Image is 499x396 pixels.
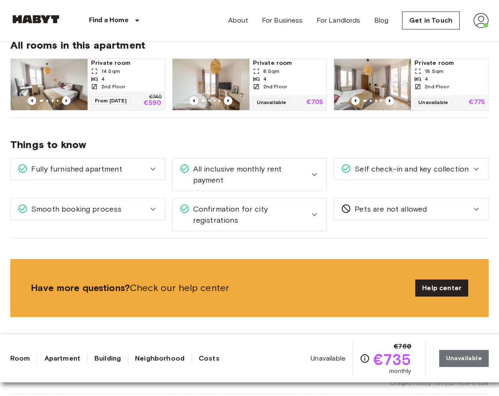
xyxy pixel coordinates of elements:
a: Neighborhood [135,353,185,364]
span: €760 [394,341,411,352]
img: avatar [473,13,489,28]
button: Previous image [28,96,36,105]
span: 8 Sqm [263,67,280,75]
div: Self check-in and key collection [334,158,488,180]
b: Have more questions? [31,282,130,294]
div: All inclusive monthly rent payment [173,158,327,191]
span: 2nd Floor [425,83,449,90]
div: Confirmation for city registrations [173,198,327,231]
span: All rooms in this apartment [10,39,489,52]
span: 4 [425,75,428,83]
img: Marketing picture of unit DE-01-007-003-01HF [334,59,411,110]
span: All inclusive monthly rent payment [190,163,310,186]
button: Previous image [190,96,198,105]
span: 4 [263,75,267,83]
span: Charged monthly from your move-in date [390,379,489,387]
p: €775 [469,99,485,106]
span: Private room [91,59,161,67]
span: 2nd Floor [263,83,287,90]
span: 18 Sqm [425,67,443,75]
a: For Business [262,15,303,26]
p: €740 [149,95,161,100]
span: €735 [373,352,411,367]
p: Find a Home [89,15,129,26]
svg: Check cost overview for full price breakdown. Please note that discounts apply to new joiners onl... [360,353,370,364]
a: Costs [199,353,220,364]
span: Private room [414,59,485,67]
span: Pets are not allowed [351,204,427,215]
span: Private room [253,59,323,67]
button: Previous image [62,96,70,105]
a: Marketing picture of unit DE-01-007-003-04HFPrevious imagePrevious imagePrivate room14 Sqm42nd Fl... [10,58,165,111]
a: Room [10,353,30,364]
span: Unavailable [414,98,452,107]
p: €590 [144,100,161,107]
a: Help center [415,280,468,297]
span: Self check-in and key collection [351,163,469,175]
img: Marketing picture of unit DE-01-007-003-02HF [173,59,249,110]
span: 14 Sqm [101,67,120,75]
div: Fully furnished apartment [11,158,165,180]
a: Marketing picture of unit DE-01-007-003-02HFPrevious imagePrevious imagePrivate room8 Sqm42nd Flo... [172,58,327,111]
span: Smooth booking process [28,204,121,215]
img: Habyt [10,15,62,23]
span: Unavailable [253,98,291,107]
a: For Landlords [317,15,361,26]
span: monthly [389,367,411,376]
span: Things to know [10,138,489,151]
a: Apartment [44,353,80,364]
p: €705 [306,99,323,106]
a: About [228,15,248,26]
span: Unavailable [311,354,346,363]
a: Get in Touch [402,12,460,29]
span: Check our help center [31,282,408,294]
span: 4 [101,75,105,83]
div: Pets are not allowed [334,198,488,220]
a: Building [94,353,121,364]
span: Fully furnished apartment [28,163,122,175]
span: 2nd Floor [101,83,125,90]
img: Marketing picture of unit DE-01-007-003-04HF [11,59,88,110]
div: Smooth booking process [11,198,165,220]
button: Previous image [351,96,360,105]
a: Marketing picture of unit DE-01-007-003-01HFPrevious imagePrevious imagePrivate room18 Sqm42nd Fl... [334,58,489,111]
button: Previous image [385,96,394,105]
span: From [DATE] [91,96,130,105]
a: Blog [374,15,389,26]
span: Confirmation for city registrations [190,204,310,226]
button: Previous image [224,96,232,105]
